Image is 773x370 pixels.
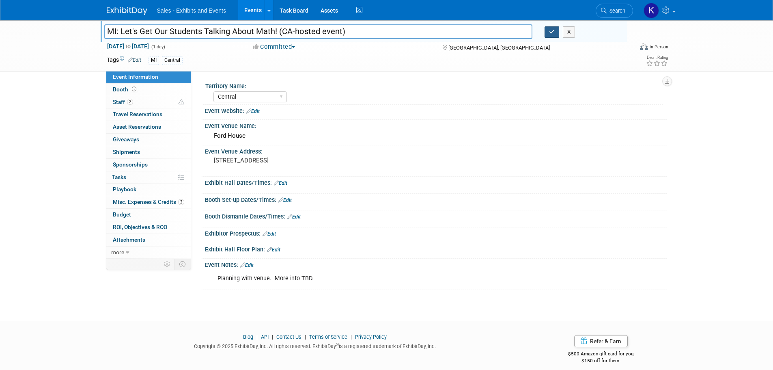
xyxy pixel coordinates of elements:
[106,159,191,171] a: Sponsorships
[246,108,260,114] a: Edit
[113,211,131,218] span: Budget
[205,80,663,90] div: Territory Name:
[106,247,191,259] a: more
[607,8,625,14] span: Search
[640,43,648,50] img: Format-Inperson.png
[113,224,167,230] span: ROI, Objectives & ROO
[111,249,124,255] span: more
[113,186,136,193] span: Playbook
[113,74,158,80] span: Event Information
[106,108,191,121] a: Travel Reservations
[106,171,191,184] a: Tasks
[240,262,254,268] a: Edit
[646,56,668,60] div: Event Rating
[211,130,661,142] div: Ford House
[160,259,174,269] td: Personalize Event Tab Strip
[276,334,301,340] a: Contact Us
[336,342,339,347] sup: ®
[649,44,668,50] div: In-Person
[151,44,165,50] span: (1 day)
[585,42,669,54] div: Event Format
[113,111,162,117] span: Travel Reservations
[179,99,184,106] span: Potential Scheduling Conflict -- at least one attendee is tagged in another overlapping event.
[106,209,191,221] a: Budget
[205,243,667,254] div: Exhibit Hall Floor Plan:
[106,184,191,196] a: Playbook
[263,231,276,237] a: Edit
[536,357,667,364] div: $150 off for them.
[113,86,138,93] span: Booth
[278,197,292,203] a: Edit
[113,199,184,205] span: Misc. Expenses & Credits
[178,199,184,205] span: 2
[205,105,667,115] div: Event Website:
[107,56,141,65] td: Tags
[205,194,667,204] div: Booth Set-up Dates/Times:
[113,99,133,105] span: Staff
[113,236,145,243] span: Attachments
[355,334,387,340] a: Privacy Policy
[254,334,260,340] span: |
[250,43,298,51] button: Committed
[127,99,133,105] span: 2
[205,145,667,156] div: Event Venue Address:
[128,57,141,63] a: Edit
[124,43,132,50] span: to
[274,180,287,186] a: Edit
[270,334,275,340] span: |
[130,86,138,92] span: Booth not reserved yet
[644,3,659,18] img: Kara Haven
[214,157,388,164] pre: [STREET_ADDRESS]
[563,26,575,38] button: X
[261,334,269,340] a: API
[106,121,191,133] a: Asset Reservations
[107,43,149,50] span: [DATE] [DATE]
[113,161,148,168] span: Sponsorships
[113,149,140,155] span: Shipments
[448,45,550,51] span: [GEOGRAPHIC_DATA], [GEOGRAPHIC_DATA]
[112,174,126,180] span: Tasks
[113,136,139,143] span: Giveaways
[596,4,633,18] a: Search
[205,210,667,221] div: Booth Dismantle Dates/Times:
[106,84,191,96] a: Booth
[162,56,183,65] div: Central
[205,227,667,238] div: Exhibitor Prospectus:
[303,334,308,340] span: |
[174,259,191,269] td: Toggle Event Tabs
[536,345,667,364] div: $500 Amazon gift card for you,
[205,120,667,130] div: Event Venue Name:
[107,341,524,350] div: Copyright © 2025 ExhibitDay, Inc. All rights reserved. ExhibitDay is a registered trademark of Ex...
[243,334,253,340] a: Blog
[309,334,347,340] a: Terms of Service
[107,7,147,15] img: ExhibitDay
[106,234,191,246] a: Attachments
[106,134,191,146] a: Giveaways
[113,123,161,130] span: Asset Reservations
[106,221,191,234] a: ROI, Objectives & ROO
[106,146,191,158] a: Shipments
[106,196,191,208] a: Misc. Expenses & Credits2
[106,96,191,108] a: Staff2
[205,259,667,269] div: Event Notes:
[349,334,354,340] span: |
[149,56,159,65] div: MI
[205,177,667,187] div: Exhibit Hall Dates/Times:
[287,214,301,220] a: Edit
[574,335,628,347] a: Refer & Earn
[106,71,191,83] a: Event Information
[212,270,577,287] div: Planning with venue. More info TBD.
[267,247,280,253] a: Edit
[157,7,226,14] span: Sales - Exhibits and Events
